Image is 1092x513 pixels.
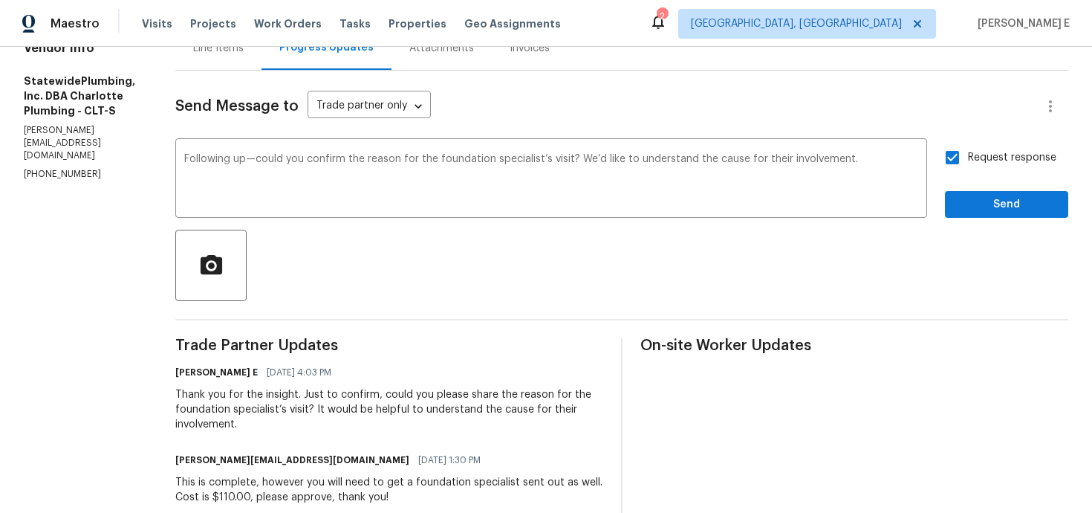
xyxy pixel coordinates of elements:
p: [PHONE_NUMBER] [24,168,140,181]
p: [PERSON_NAME][EMAIL_ADDRESS][DOMAIN_NAME] [24,124,140,162]
span: [DATE] 4:03 PM [267,365,331,380]
span: Maestro [51,16,100,31]
span: Visits [142,16,172,31]
span: Properties [389,16,446,31]
span: [GEOGRAPHIC_DATA], [GEOGRAPHIC_DATA] [691,16,902,31]
button: Send [945,191,1068,219]
span: Request response [968,150,1056,166]
h6: [PERSON_NAME] E [175,365,258,380]
div: Line Items [193,41,244,56]
textarea: Following up—could you confirm the reason for the foundation specialist’s visit? We’d like to und... [184,154,918,206]
span: Geo Assignments [464,16,561,31]
span: Tasks [339,19,371,29]
h5: StatewidePlumbing, Inc. DBA Charlotte Plumbing - CLT-S [24,74,140,118]
span: [DATE] 1:30 PM [418,453,481,468]
span: Send [957,196,1056,214]
span: Trade Partner Updates [175,338,603,353]
div: Invoices [510,41,550,56]
span: Work Orders [254,16,322,31]
h6: [PERSON_NAME][EMAIL_ADDRESS][DOMAIN_NAME] [175,453,409,468]
div: Thank you for the insight. Just to confirm, could you please share the reason for the foundation ... [175,387,603,432]
div: Trade partner only [308,94,431,119]
div: Progress Updates [279,40,374,55]
span: On-site Worker Updates [640,338,1068,353]
span: Send Message to [175,99,299,114]
h4: Vendor Info [24,41,140,56]
div: This is complete, however you will need to get a foundation specialist sent out as well. Cost is ... [175,475,603,505]
span: [PERSON_NAME] E [972,16,1070,31]
span: Projects [190,16,236,31]
div: Attachments [409,41,474,56]
div: 2 [657,9,667,24]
